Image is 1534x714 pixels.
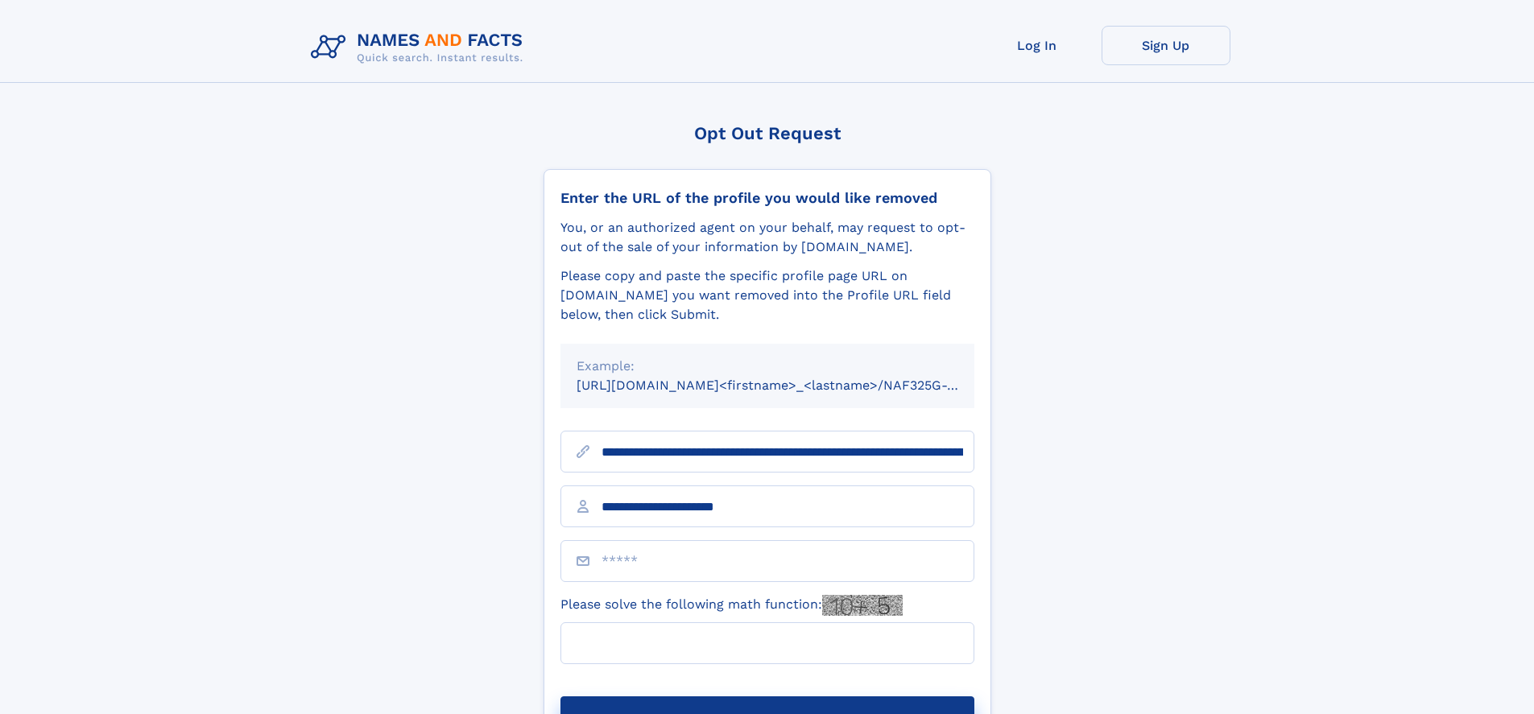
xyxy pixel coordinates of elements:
[577,357,958,376] div: Example:
[304,26,536,69] img: Logo Names and Facts
[544,123,991,143] div: Opt Out Request
[973,26,1102,65] a: Log In
[560,189,974,207] div: Enter the URL of the profile you would like removed
[560,218,974,257] div: You, or an authorized agent on your behalf, may request to opt-out of the sale of your informatio...
[560,595,903,616] label: Please solve the following math function:
[577,378,1005,393] small: [URL][DOMAIN_NAME]<firstname>_<lastname>/NAF325G-xxxxxxxx
[1102,26,1230,65] a: Sign Up
[560,266,974,324] div: Please copy and paste the specific profile page URL on [DOMAIN_NAME] you want removed into the Pr...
